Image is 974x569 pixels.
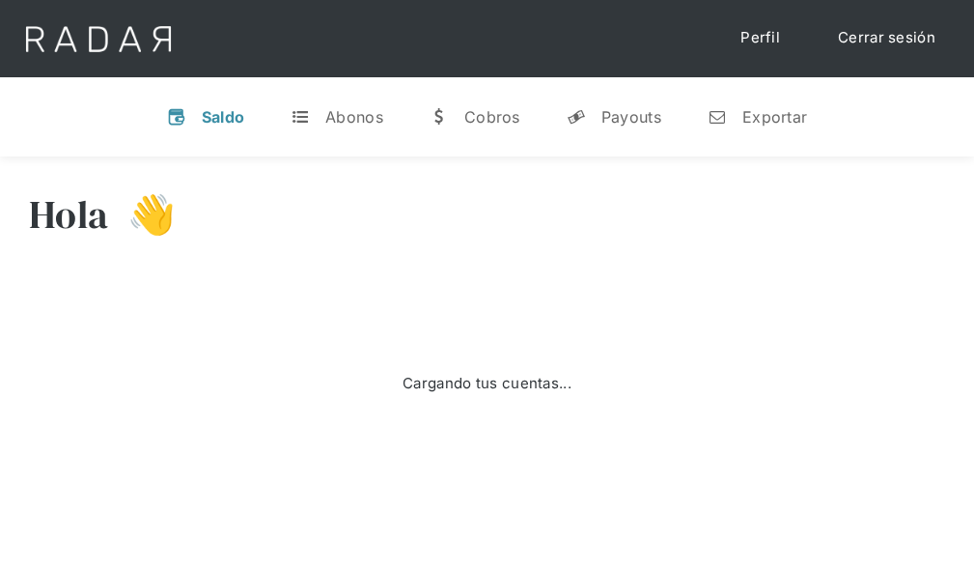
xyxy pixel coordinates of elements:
div: t [291,107,310,127]
div: Abonos [325,107,383,127]
div: Exportar [742,107,807,127]
div: v [167,107,186,127]
div: Payouts [601,107,661,127]
div: w [430,107,449,127]
div: Cargando tus cuentas... [403,373,571,395]
h3: Hola [29,190,108,239]
a: Cerrar sesión [819,19,955,57]
div: Cobros [464,107,520,127]
div: n [708,107,727,127]
a: Perfil [721,19,799,57]
h3: 👋 [108,190,176,239]
div: Saldo [202,107,245,127]
div: y [567,107,586,127]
